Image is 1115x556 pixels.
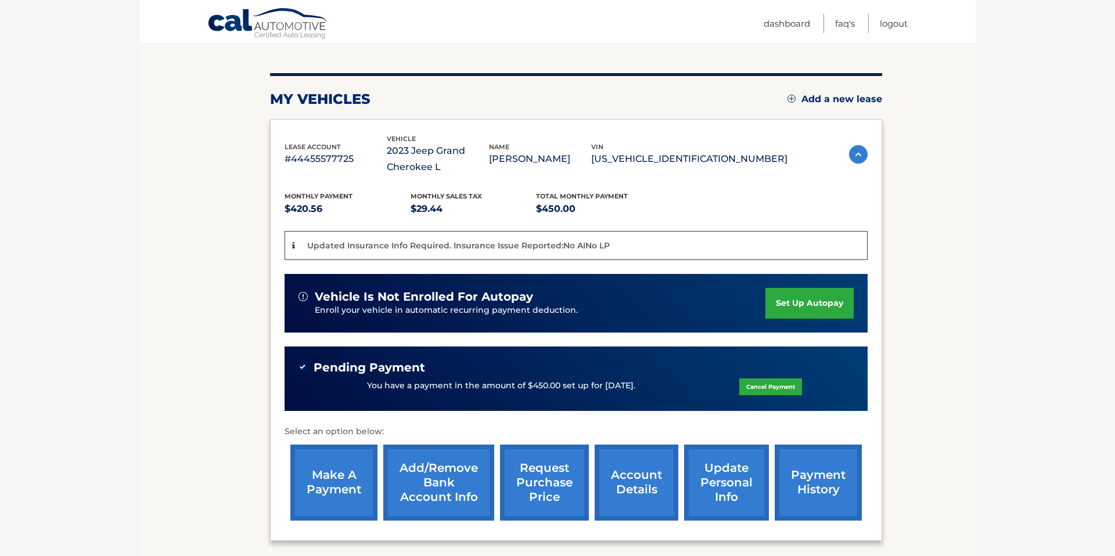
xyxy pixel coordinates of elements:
[285,192,353,200] span: Monthly Payment
[411,201,537,217] p: $29.44
[285,425,868,439] p: Select an option below:
[285,151,387,167] p: #44455577725
[315,290,533,304] span: vehicle is not enrolled for autopay
[387,143,489,175] p: 2023 Jeep Grand Cherokee L
[270,91,371,108] h2: my vehicles
[880,14,908,33] a: Logout
[835,14,855,33] a: FAQ's
[787,93,882,105] a: Add a new lease
[849,145,868,164] img: accordion-active.svg
[500,445,589,521] a: request purchase price
[367,380,635,392] p: You have a payment in the amount of $450.00 set up for [DATE].
[765,288,854,319] a: set up autopay
[285,143,341,151] span: lease account
[298,363,307,371] img: check-green.svg
[489,143,509,151] span: name
[290,445,377,521] a: make a payment
[536,192,628,200] span: Total Monthly Payment
[591,151,787,167] p: [US_VEHICLE_IDENTIFICATION_NUMBER]
[536,201,662,217] p: $450.00
[315,304,765,317] p: Enroll your vehicle in automatic recurring payment deduction.
[739,378,802,395] a: Cancel Payment
[764,14,810,33] a: Dashboard
[775,445,862,521] a: payment history
[489,151,591,167] p: [PERSON_NAME]
[595,445,678,521] a: account details
[314,360,425,375] span: Pending Payment
[411,192,482,200] span: Monthly sales Tax
[387,135,416,143] span: vehicle
[307,240,610,251] p: Updated Insurance Info Required. Insurance Issue Reported:No AINo LP
[298,292,308,301] img: alert-white.svg
[591,143,603,151] span: vin
[207,8,329,41] a: Cal Automotive
[684,445,769,521] a: update personal info
[787,95,796,103] img: add.svg
[285,201,411,217] p: $420.56
[383,445,494,521] a: Add/Remove bank account info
